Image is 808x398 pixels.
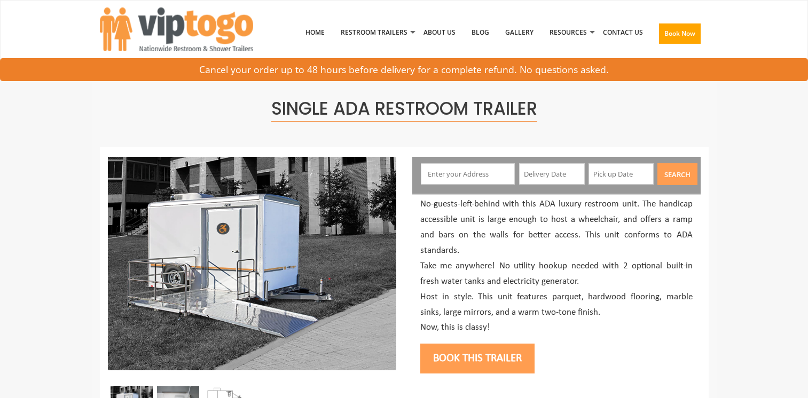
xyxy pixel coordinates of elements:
input: Pick up Date [589,163,654,185]
button: Search [657,163,697,185]
span: Single ADA Restroom Trailer [271,96,537,122]
p: No-guests-left-behind with this ADA luxury restroom unit. The handicap accessible unit is large e... [420,197,693,336]
a: About Us [415,5,464,60]
a: Book Now [651,5,709,67]
button: Book this trailer [420,344,535,373]
button: Book Now [659,23,701,44]
input: Delivery Date [519,163,585,185]
input: Enter your Address [421,163,515,185]
a: Gallery [497,5,542,60]
img: VIPTOGO [100,7,253,51]
a: Resources [542,5,595,60]
a: Contact Us [595,5,651,60]
a: Blog [464,5,497,60]
a: Restroom Trailers [333,5,415,60]
img: Single ADA [108,157,396,370]
a: Home [297,5,333,60]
